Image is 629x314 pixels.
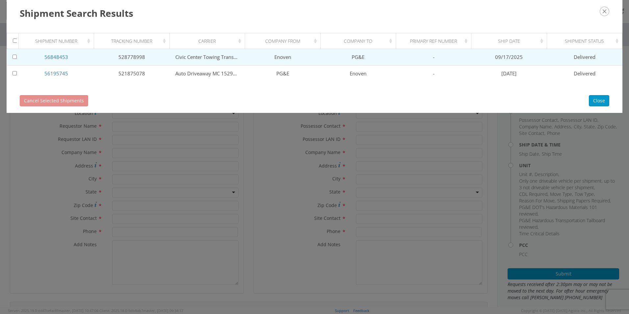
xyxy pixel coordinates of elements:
[495,54,523,60] span: 09/17/2025
[20,7,609,20] h3: Shipment Search Results
[396,65,471,82] td: -
[169,49,245,65] td: Civic Center Towing Transport and Road Service
[501,70,516,77] span: [DATE]
[245,49,320,65] td: Enoven
[251,38,318,44] div: Company From
[44,54,68,60] a: 56848453
[100,38,167,44] div: Tracking Number
[25,38,92,44] div: Shipment Number
[402,38,469,44] div: Primary Ref Number
[320,49,396,65] td: PG&E
[245,65,320,82] td: PG&E
[94,65,169,82] td: 521875078
[175,38,243,44] div: Carrier
[396,49,471,65] td: -
[320,65,396,82] td: Enoven
[589,95,609,106] button: Close
[24,97,84,104] span: Cancel Selected Shipments
[574,54,595,60] span: Delivered
[20,95,88,106] button: Cancel Selected Shipments
[477,38,545,44] div: Ship Date
[44,70,68,77] a: 56195745
[574,70,595,77] span: Delivered
[169,65,245,82] td: Auto Driveaway MC 152985 DOT 1335807
[553,38,620,44] div: Shipment Status
[326,38,394,44] div: Company To
[94,49,169,65] td: 528778998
